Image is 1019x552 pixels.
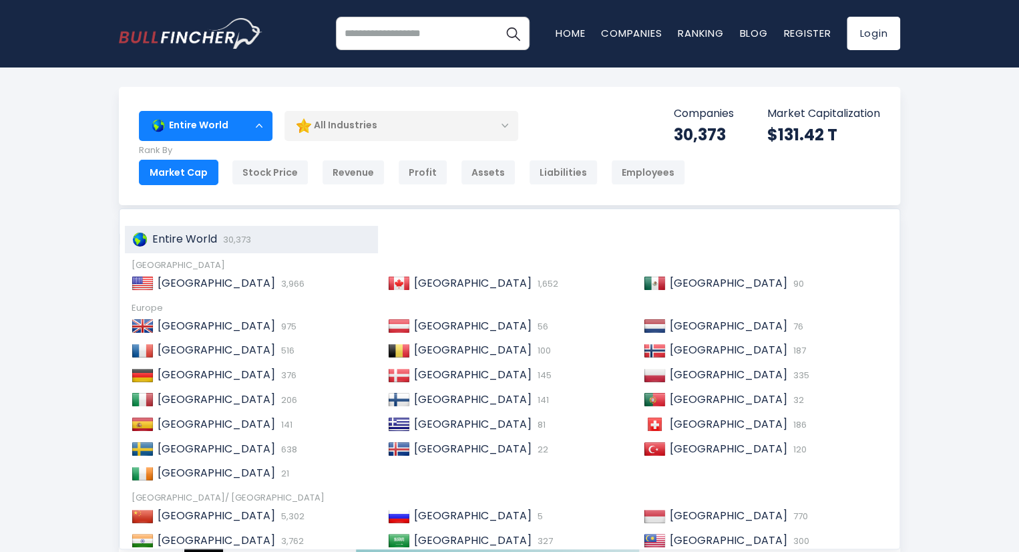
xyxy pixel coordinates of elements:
span: 22 [534,443,548,456]
span: [GEOGRAPHIC_DATA] [414,533,532,548]
span: [GEOGRAPHIC_DATA] [158,533,275,548]
span: Entire World [152,231,217,247]
span: [GEOGRAPHIC_DATA] [158,342,275,358]
span: 975 [278,320,296,333]
div: 30,373 [674,124,734,145]
span: 300 [790,535,809,547]
span: 327 [534,535,553,547]
span: [GEOGRAPHIC_DATA] [158,508,275,523]
span: 81 [534,418,546,431]
div: [GEOGRAPHIC_DATA]/ [GEOGRAPHIC_DATA] [132,493,887,504]
a: Ranking [678,26,723,40]
p: Companies [674,107,734,121]
span: [GEOGRAPHIC_DATA] [158,367,275,382]
a: Go to homepage [119,18,262,49]
span: 1,652 [534,277,558,290]
span: 770 [790,510,808,523]
span: 90 [790,277,804,290]
span: [GEOGRAPHIC_DATA] [414,508,532,523]
div: [GEOGRAPHIC_DATA] [132,260,887,271]
span: [GEOGRAPHIC_DATA] [670,441,787,456]
div: Europe [132,303,887,314]
span: 32 [790,394,804,406]
div: Liabilities [529,160,598,185]
a: Register [783,26,831,40]
div: Assets [461,160,516,185]
span: [GEOGRAPHIC_DATA] [670,342,787,358]
div: All Industries [284,110,518,141]
span: 21 [278,467,289,480]
div: Market Cap [139,160,218,185]
a: Companies [601,26,662,40]
a: Blog [739,26,767,40]
div: Employees [611,160,685,185]
span: 100 [534,344,551,357]
span: [GEOGRAPHIC_DATA] [670,416,787,432]
span: [GEOGRAPHIC_DATA] [158,465,275,480]
span: 186 [790,418,807,431]
p: Rank By [139,145,685,156]
div: Profit [398,160,447,185]
span: [GEOGRAPHIC_DATA] [670,275,787,291]
span: [GEOGRAPHIC_DATA] [158,392,275,407]
a: Login [847,17,900,50]
div: Entire World [139,110,272,141]
span: 376 [278,369,296,382]
span: 335 [790,369,809,382]
span: [GEOGRAPHIC_DATA] [414,367,532,382]
span: [GEOGRAPHIC_DATA] [670,533,787,548]
span: [GEOGRAPHIC_DATA] [670,392,787,407]
span: 206 [278,394,297,406]
div: Revenue [322,160,385,185]
div: $131.42 T [767,124,880,145]
span: 3,762 [278,535,304,547]
span: [GEOGRAPHIC_DATA] [158,416,275,432]
span: 141 [534,394,549,406]
span: [GEOGRAPHIC_DATA] [670,367,787,382]
span: 120 [790,443,807,456]
span: [GEOGRAPHIC_DATA] [158,318,275,333]
span: [GEOGRAPHIC_DATA] [670,508,787,523]
span: 516 [278,344,294,357]
p: Market Capitalization [767,107,880,121]
span: [GEOGRAPHIC_DATA] [670,318,787,333]
span: [GEOGRAPHIC_DATA] [158,441,275,456]
span: 141 [278,418,292,431]
span: [GEOGRAPHIC_DATA] [414,318,532,333]
span: 638 [278,443,297,456]
span: [GEOGRAPHIC_DATA] [414,392,532,407]
span: [GEOGRAPHIC_DATA] [414,275,532,291]
span: 187 [790,344,806,357]
span: 145 [534,369,552,382]
span: [GEOGRAPHIC_DATA] [414,441,532,456]
span: 56 [534,320,548,333]
div: Stock Price [232,160,309,185]
span: [GEOGRAPHIC_DATA] [414,342,532,358]
span: 5 [534,510,543,523]
span: 5,302 [278,510,304,523]
span: [GEOGRAPHIC_DATA] [414,416,532,432]
a: Home [556,26,585,40]
span: 76 [790,320,803,333]
button: Search [496,17,530,50]
span: 30,373 [220,233,251,246]
img: bullfincher logo [119,18,262,49]
span: [GEOGRAPHIC_DATA] [158,275,275,291]
span: 3,966 [278,277,304,290]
